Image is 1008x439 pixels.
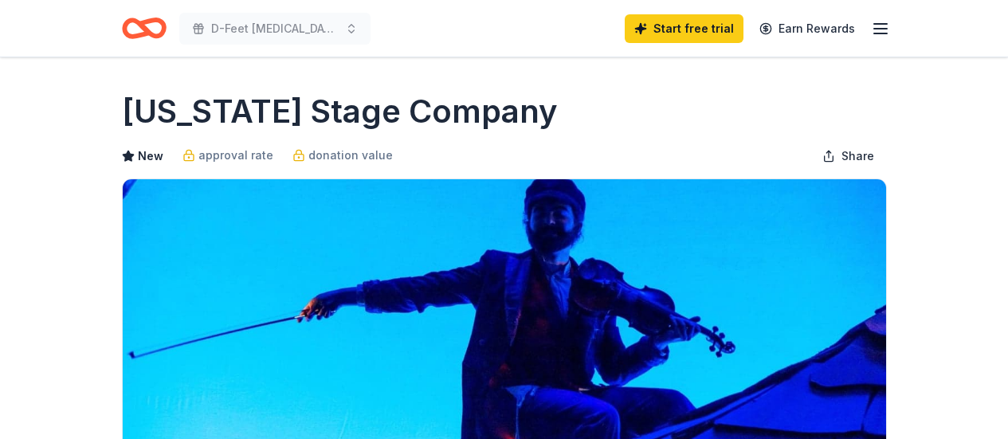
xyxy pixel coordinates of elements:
span: New [138,147,163,166]
button: Share [810,140,887,172]
a: approval rate [182,146,273,165]
a: Start free trial [625,14,743,43]
h1: [US_STATE] Stage Company [122,89,558,134]
span: approval rate [198,146,273,165]
a: donation value [292,146,393,165]
button: D-Feet [MEDICAL_DATA] Golf Tournament [179,13,371,45]
a: Earn Rewards [750,14,865,43]
span: donation value [308,146,393,165]
span: D-Feet [MEDICAL_DATA] Golf Tournament [211,19,339,38]
a: Home [122,10,167,47]
span: Share [841,147,874,166]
